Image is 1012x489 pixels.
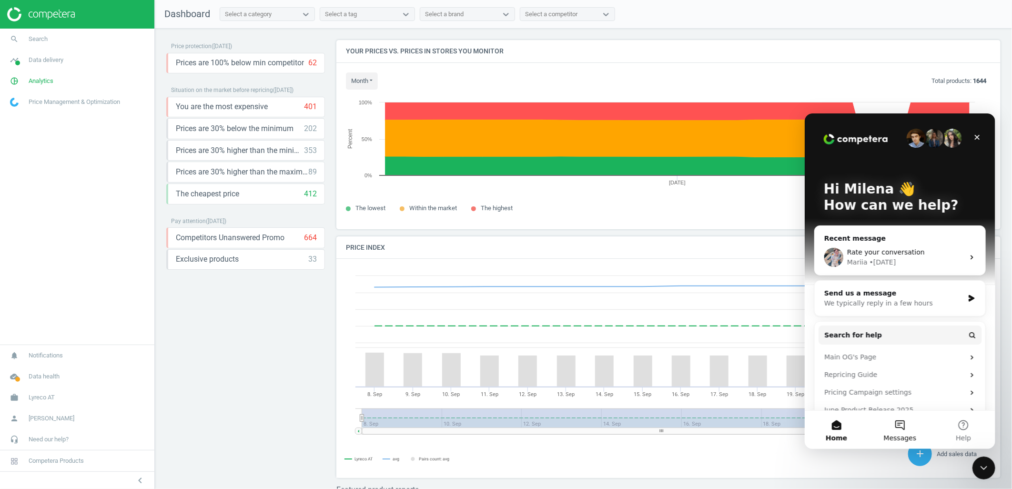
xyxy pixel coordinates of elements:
tspan: 18. Sep [749,391,766,397]
span: Exclusive products [176,254,239,265]
span: Data delivery [29,56,63,64]
div: 664 [304,233,317,243]
tspan: 10. Sep [442,391,460,397]
span: [PERSON_NAME] [29,414,74,423]
span: Within the market [409,204,457,212]
div: Select a brand [425,10,464,19]
tspan: avg [393,457,399,461]
span: Need our help? [29,435,69,444]
tspan: 19. Sep [787,391,805,397]
span: Lyreco AT [29,393,55,402]
span: Search [29,35,48,43]
span: The lowest [355,204,385,212]
span: Prices are 100% below min competitor [176,58,304,68]
i: work [5,388,23,407]
p: Total products: [931,77,986,85]
div: Select a category [225,10,272,19]
tspan: 8. Sep [367,391,382,397]
button: add [908,442,932,466]
div: 62 [308,58,317,68]
text: 50% [362,136,372,142]
tspan: 9. Sep [405,391,420,397]
span: Notifications [29,351,63,360]
div: 401 [304,102,317,112]
span: Add sales data [937,450,977,458]
span: Analytics [29,77,53,85]
tspan: Pairs count: avg [419,457,450,461]
button: chevron_left [128,474,152,487]
span: Dashboard [164,8,210,20]
div: 202 [304,123,317,134]
i: headset_mic [5,430,23,448]
span: The cheapest price [176,189,239,199]
button: month [346,72,378,90]
text: 0% [364,173,372,178]
span: ( [DATE] ) [273,87,293,93]
text: 100% [359,100,372,105]
h4: Your prices vs. prices in stores you monitor [336,40,1001,62]
img: ajHJNr6hYgQAAAAASUVORK5CYII= [7,7,75,21]
tspan: 11. Sep [481,391,498,397]
span: The highest [481,204,513,212]
i: timeline [5,51,23,69]
span: Data health [29,372,60,381]
span: Competitors Unanswered Promo [176,233,284,243]
span: Situation on the market before repricing [171,87,273,93]
div: 33 [308,254,317,265]
tspan: 13. Sep [557,391,575,397]
tspan: [DATE] [669,180,686,185]
img: wGWNvw8QSZomAAAAABJRU5ErkJggg== [10,98,19,107]
span: Prices are 30% below the minimum [176,123,293,134]
span: Price protection [171,43,212,50]
tspan: 14. Sep [596,391,613,397]
h4: Price Index [336,236,1001,259]
div: Select a competitor [525,10,577,19]
i: add [914,448,926,459]
i: cloud_done [5,367,23,386]
tspan: Lyreco AT [354,457,373,462]
iframe: Intercom live chat [972,457,995,479]
div: Select a tag [325,10,357,19]
i: pie_chart_outlined [5,72,23,90]
i: person [5,409,23,428]
div: 89 [308,167,317,177]
span: Prices are 30% higher than the minimum [176,145,304,156]
i: chevron_left [134,475,146,486]
iframe: Intercom live chat [805,113,995,449]
span: Prices are 30% higher than the maximal [176,167,308,177]
i: search [5,30,23,48]
tspan: 16. Sep [672,391,690,397]
span: Pay attention [171,218,206,224]
tspan: 17. Sep [710,391,728,397]
span: Price Management & Optimization [29,98,120,106]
